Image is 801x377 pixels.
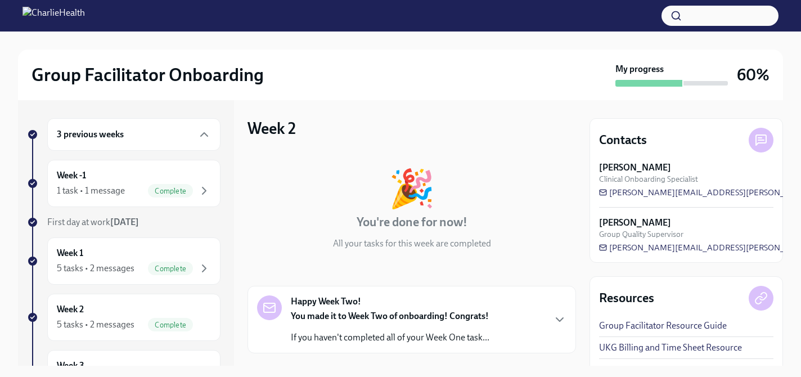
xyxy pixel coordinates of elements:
div: 3 previous weeks [47,118,220,151]
a: Week -11 task • 1 messageComplete [27,160,220,207]
h3: Week 2 [247,118,296,138]
h6: Week -1 [57,169,86,182]
strong: Happy Week Two! [291,295,361,308]
strong: My progress [615,63,664,75]
h4: You're done for now! [357,214,467,231]
span: First day at work [47,217,139,227]
a: Group Facilitator Resource Guide [599,320,727,332]
h3: 60% [737,65,769,85]
span: Complete [148,264,193,273]
strong: [DATE] [110,217,139,227]
strong: You made it to Week Two of onboarding! Congrats! [291,311,489,321]
div: 🎉 [389,170,435,207]
h6: Week 1 [57,247,83,259]
h4: Contacts [599,132,647,149]
a: Week 15 tasks • 2 messagesComplete [27,237,220,285]
h6: Week 3 [57,360,84,372]
a: How to Submit an IT Ticket [599,363,702,376]
h6: Week 2 [57,303,84,316]
span: Complete [148,321,193,329]
div: 5 tasks • 2 messages [57,262,134,275]
div: 1 task • 1 message [57,185,125,197]
p: If you haven't completed all of your Week One task... [291,331,489,344]
a: UKG Billing and Time Sheet Resource [599,342,742,354]
a: First day at work[DATE] [27,216,220,228]
strong: [PERSON_NAME] [599,217,671,229]
div: 5 tasks • 2 messages [57,318,134,331]
span: Group Quality Supervisor [599,229,683,240]
h4: Resources [599,290,654,307]
a: Week 25 tasks • 2 messagesComplete [27,294,220,341]
span: Complete [148,187,193,195]
p: All your tasks for this week are completed [333,237,491,250]
h2: Group Facilitator Onboarding [31,64,264,86]
strong: [PERSON_NAME] [599,161,671,174]
span: Clinical Onboarding Specialist [599,174,698,185]
h6: 3 previous weeks [57,128,124,141]
img: CharlieHealth [22,7,85,25]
